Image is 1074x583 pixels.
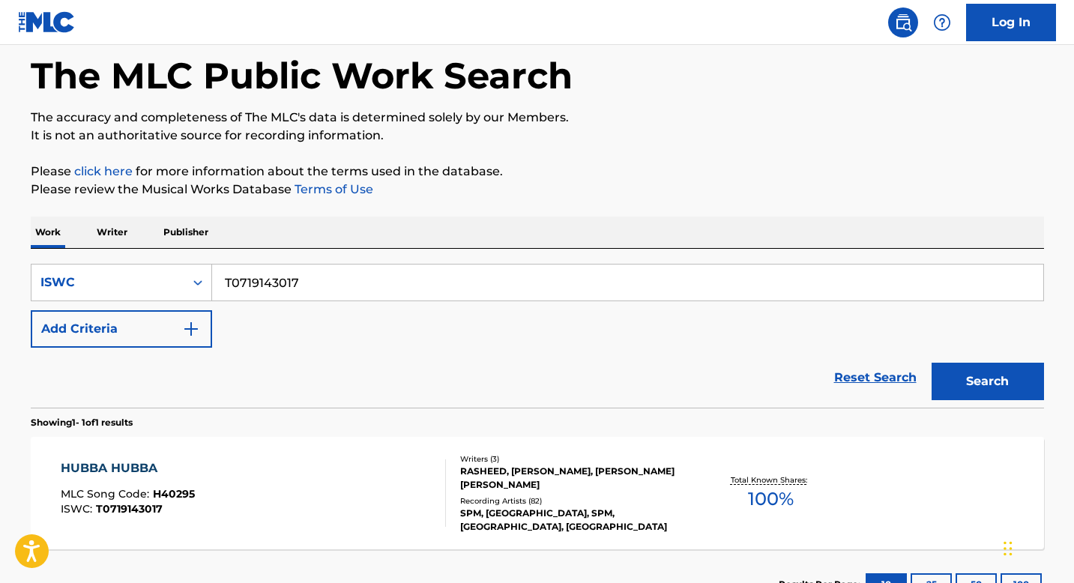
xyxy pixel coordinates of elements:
a: HUBBA HUBBAMLC Song Code:H40295ISWC:T0719143017Writers (3)RASHEED, [PERSON_NAME], [PERSON_NAME] [... [31,437,1044,549]
p: The accuracy and completeness of The MLC's data is determined solely by our Members. [31,109,1044,127]
div: HUBBA HUBBA [61,459,195,477]
div: Recording Artists ( 82 ) [460,495,687,507]
div: Drag [1004,526,1013,571]
span: 100 % [748,486,794,513]
a: Log In [966,4,1056,41]
span: H40295 [153,487,195,501]
a: Public Search [888,7,918,37]
p: Showing 1 - 1 of 1 results [31,416,133,429]
button: Add Criteria [31,310,212,348]
div: ISWC [40,274,175,291]
span: T0719143017 [96,502,163,516]
p: Work [31,217,65,248]
p: Please review the Musical Works Database [31,181,1044,199]
img: MLC Logo [18,11,76,33]
div: RASHEED, [PERSON_NAME], [PERSON_NAME] [PERSON_NAME] [460,465,687,492]
p: Writer [92,217,132,248]
div: Help [927,7,957,37]
img: help [933,13,951,31]
img: 9d2ae6d4665cec9f34b9.svg [182,320,200,338]
h1: The MLC Public Work Search [31,53,573,98]
img: search [894,13,912,31]
p: It is not an authoritative source for recording information. [31,127,1044,145]
form: Search Form [31,264,1044,408]
p: Total Known Shares: [731,474,811,486]
button: Search [932,363,1044,400]
a: Reset Search [827,361,924,394]
a: click here [74,164,133,178]
iframe: Chat Widget [999,511,1074,583]
p: Please for more information about the terms used in the database. [31,163,1044,181]
div: SPM, [GEOGRAPHIC_DATA], SPM, [GEOGRAPHIC_DATA], [GEOGRAPHIC_DATA] [460,507,687,534]
p: Publisher [159,217,213,248]
div: Writers ( 3 ) [460,453,687,465]
span: MLC Song Code : [61,487,153,501]
span: ISWC : [61,502,96,516]
a: Terms of Use [292,182,373,196]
